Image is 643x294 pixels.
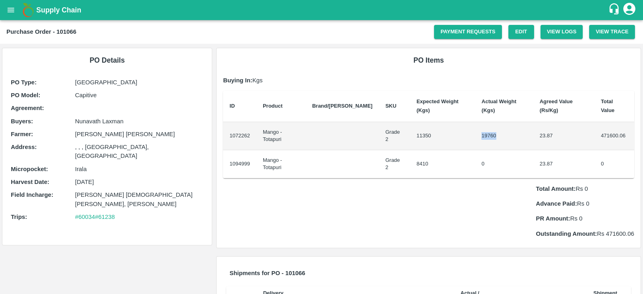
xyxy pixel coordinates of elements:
[229,103,235,109] b: ID
[416,98,459,113] b: Expected Weight (Kgs)
[11,79,37,86] b: PO Type :
[75,130,204,139] p: [PERSON_NAME] [PERSON_NAME]
[312,103,373,109] b: Brand/[PERSON_NAME]
[229,270,305,276] b: Shipments for PO - 101066
[11,105,44,111] b: Agreement:
[11,166,48,172] b: Micropocket :
[11,192,53,198] b: Field Incharge :
[11,131,33,137] b: Farmer :
[589,25,635,39] button: View Trace
[508,25,534,39] a: Edit
[410,150,475,178] td: 8410
[410,122,475,150] td: 11350
[256,150,306,178] td: Mango - Totapuri
[536,186,576,192] b: Total Amount:
[533,150,594,178] td: 23.87
[594,150,634,178] td: 0
[536,184,634,193] p: Rs 0
[263,103,283,109] b: Product
[223,55,634,66] h6: PO Items
[75,214,95,220] a: #60034
[256,122,306,150] td: Mango - Totapuri
[223,77,252,84] b: Buying In:
[540,98,573,113] b: Agreed Value (Rs/Kg)
[75,117,204,126] p: Nunavath Laxman
[223,76,634,85] p: Kgs
[11,118,33,125] b: Buyers :
[622,2,637,18] div: account of current user
[2,1,20,19] button: open drawer
[385,103,396,109] b: SKU
[475,150,533,178] td: 0
[475,122,533,150] td: 19760
[11,214,27,220] b: Trips :
[75,190,204,208] p: [PERSON_NAME] [DEMOGRAPHIC_DATA][PERSON_NAME], [PERSON_NAME]
[536,199,634,208] p: Rs 0
[533,122,594,150] td: 23.87
[20,2,36,18] img: logo
[379,122,410,150] td: Grade 2
[36,6,81,14] b: Supply Chain
[536,229,634,238] p: Rs 471600.06
[95,214,115,220] a: #61238
[223,122,256,150] td: 1072262
[11,92,40,98] b: PO Model :
[6,29,76,35] b: Purchase Order - 101066
[541,25,583,39] button: View Logs
[594,122,634,150] td: 471600.06
[536,231,597,237] b: Outstanding Amount:
[75,178,204,186] p: [DATE]
[11,144,37,150] b: Address :
[601,98,614,113] b: Total Value
[608,3,622,17] div: customer-support
[379,150,410,178] td: Grade 2
[536,214,634,223] p: Rs 0
[75,78,204,87] p: [GEOGRAPHIC_DATA]
[481,98,516,113] b: Actual Weight (Kgs)
[223,150,256,178] td: 1094999
[536,215,570,222] b: PR Amount:
[75,165,204,174] p: Irala
[536,200,577,207] b: Advance Paid:
[11,179,49,185] b: Harvest Date :
[36,4,608,16] a: Supply Chain
[434,25,502,39] a: Payment Requests
[75,91,204,100] p: Capitive
[75,143,204,161] p: , , , [GEOGRAPHIC_DATA], [GEOGRAPHIC_DATA]
[9,55,205,66] h6: PO Details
